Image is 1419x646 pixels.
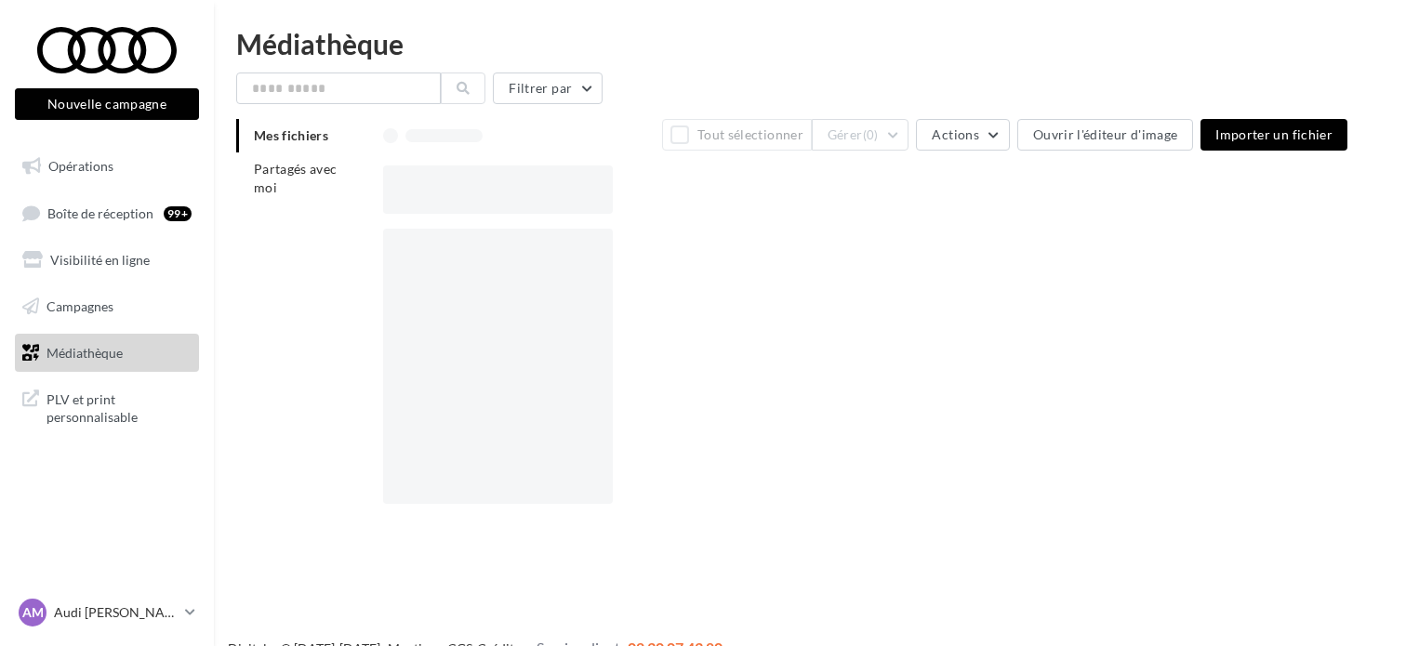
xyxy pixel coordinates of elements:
[1215,126,1333,142] span: Importer un fichier
[164,206,192,221] div: 99+
[493,73,603,104] button: Filtrer par
[863,127,879,142] span: (0)
[11,147,203,186] a: Opérations
[15,88,199,120] button: Nouvelle campagne
[916,119,1009,151] button: Actions
[54,603,178,622] p: Audi [PERSON_NAME]
[11,241,203,280] a: Visibilité en ligne
[254,161,338,195] span: Partagés avec moi
[11,287,203,326] a: Campagnes
[11,379,203,434] a: PLV et print personnalisable
[50,252,150,268] span: Visibilité en ligne
[22,603,44,622] span: AM
[254,127,328,143] span: Mes fichiers
[47,204,153,220] span: Boîte de réception
[1017,119,1193,151] button: Ouvrir l'éditeur d'image
[1200,119,1347,151] button: Importer un fichier
[11,193,203,233] a: Boîte de réception99+
[236,30,1397,58] div: Médiathèque
[812,119,909,151] button: Gérer(0)
[46,387,192,427] span: PLV et print personnalisable
[48,158,113,174] span: Opérations
[662,119,811,151] button: Tout sélectionner
[932,126,978,142] span: Actions
[46,344,123,360] span: Médiathèque
[46,298,113,314] span: Campagnes
[11,334,203,373] a: Médiathèque
[15,595,199,630] a: AM Audi [PERSON_NAME]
